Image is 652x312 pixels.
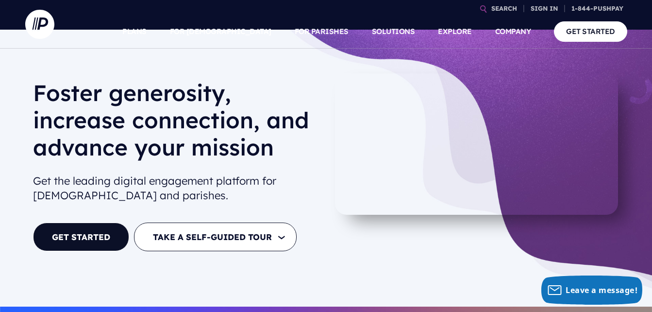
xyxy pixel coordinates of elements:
[495,15,531,49] a: COMPANY
[566,285,637,295] span: Leave a message!
[295,15,349,49] a: FOR PARISHES
[170,15,271,49] a: FOR [DEMOGRAPHIC_DATA]
[541,276,642,305] button: Leave a message!
[33,223,129,251] a: GET STARTED
[554,21,627,41] a: GET STARTED
[372,15,415,49] a: SOLUTIONS
[33,170,318,208] h2: Get the leading digital engagement platform for [DEMOGRAPHIC_DATA] and parishes.
[134,223,297,251] button: TAKE A SELF-GUIDED TOUR
[122,15,147,49] a: PLANS
[438,15,472,49] a: EXPLORE
[33,79,318,169] h1: Foster generosity, increase connection, and advance your mission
